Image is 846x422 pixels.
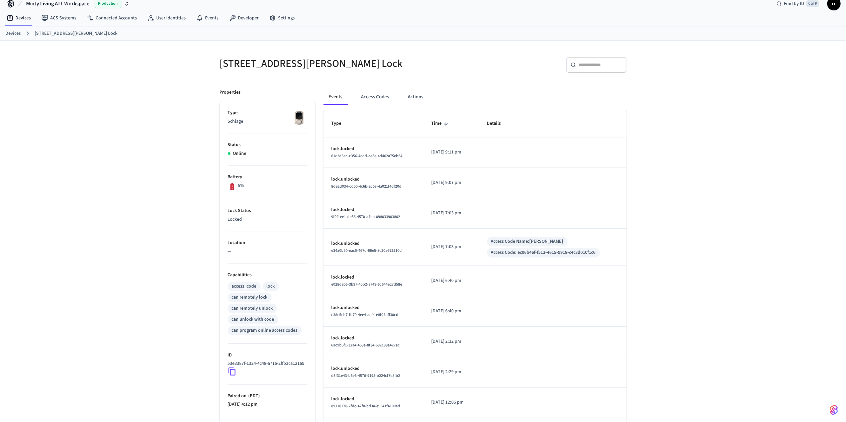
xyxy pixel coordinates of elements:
[228,352,307,359] p: ID
[232,316,274,323] div: can unlock with code
[830,405,838,415] img: SeamLogoGradient.69752ec5.svg
[332,304,415,311] p: lock.unlocked
[220,57,419,71] h5: [STREET_ADDRESS][PERSON_NAME] Lock
[267,283,275,290] div: lock
[332,145,415,152] p: lock.locked
[228,141,307,148] p: Status
[332,240,415,247] p: lock.unlocked
[232,305,273,312] div: can remotely unlock
[332,312,399,318] span: c38c5cb7-fb70-4ee4-acf4-e8f94dff30cd
[232,294,268,301] div: can remotely lock
[487,118,510,129] span: Details
[228,239,307,246] p: Location
[247,393,260,399] span: ( EDT )
[431,118,450,129] span: Time
[232,283,257,290] div: access_code
[403,89,429,105] button: Actions
[232,327,298,334] div: can program online access codes
[228,118,307,125] p: Schlage
[491,238,564,245] div: Access Code Name: [PERSON_NAME]
[36,12,82,24] a: ACS Systems
[332,373,400,379] span: d3f31e43-b6e6-4576-9195-b224cf7e8fb2
[431,179,471,186] p: [DATE] 9:07 pm
[332,214,400,220] span: 9f9f1ee1-de56-4570-a4ba-098033903802
[35,30,117,37] a: [STREET_ADDRESS][PERSON_NAME] Lock
[332,184,402,189] span: 8de2d034-cd00-4c6b-ac03-4a021f4df20d
[332,282,402,287] span: e028da06-3b97-45b2-a749-6c644e27d58e
[332,176,415,183] p: lock.unlocked
[233,150,247,157] p: Online
[431,338,471,345] p: [DATE] 2:32 pm
[224,12,264,24] a: Developer
[332,248,402,253] span: e34a0b50-eac0-467d-99e5-8c20a692210d
[431,399,471,406] p: [DATE] 12:06 pm
[431,368,471,376] p: [DATE] 2:29 pm
[431,210,471,217] p: [DATE] 7:03 pm
[5,30,21,37] a: Devices
[228,174,307,181] p: Battery
[332,153,403,159] span: 61c2d3ec-c356-4cdd-ae5e-4d462a75eb64
[228,401,307,408] p: [DATE] 4:12 pm
[291,109,307,126] img: Schlage Sense Smart Deadbolt with Camelot Trim, Front
[431,277,471,284] p: [DATE] 6:40 pm
[491,249,596,256] div: Access Code: ec06b46f-f513-4615-9918-c4c3d010f1c6
[431,308,471,315] p: [DATE] 6:40 pm
[323,89,627,105] div: ant example
[332,396,415,403] p: lock.locked
[806,0,819,7] span: Ctrl K
[228,393,307,400] p: Paired on
[1,12,36,24] a: Devices
[220,89,241,96] p: Properties
[228,207,307,214] p: Lock Status
[228,248,307,255] p: —
[191,12,224,24] a: Events
[238,182,244,189] p: 5%
[228,360,305,367] p: 53e3387f-1324-4c48-a716-2ffb3ca12169
[431,243,471,250] p: [DATE] 7:03 pm
[784,0,804,7] span: Find by ID
[142,12,191,24] a: User Identities
[332,118,350,129] span: Type
[264,12,300,24] a: Settings
[323,89,348,105] button: Events
[332,274,415,281] p: lock.locked
[228,216,307,223] p: Locked
[356,89,395,105] button: Access Codes
[332,365,415,372] p: lock.unlocked
[332,403,400,409] span: 89118278-2fdc-47f0-bd3a-e9541f4100ed
[431,149,471,156] p: [DATE] 9:11 pm
[332,206,415,213] p: lock.locked
[228,109,307,116] p: Type
[82,12,142,24] a: Connected Accounts
[332,342,400,348] span: 6ac9b6f1-32a4-468a-8f34-692189a427ac
[228,272,307,279] p: Capabilities
[332,335,415,342] p: lock.locked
